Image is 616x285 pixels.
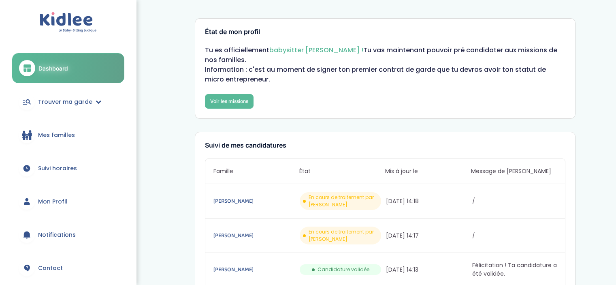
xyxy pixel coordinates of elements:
[471,167,557,176] span: Message de [PERSON_NAME]
[38,98,92,106] span: Trouver ma garde
[205,94,254,109] a: Voir les missions
[12,120,124,150] a: Mes familles
[386,231,471,240] span: [DATE] 14:17
[12,187,124,216] a: Mon Profil
[213,197,298,206] a: [PERSON_NAME]
[205,45,565,65] p: Tu es officiellement Tu vas maintenant pouvoir pré candidater aux missions de nos familles.
[269,45,363,55] span: babysitter [PERSON_NAME] !
[12,53,124,83] a: Dashboard
[299,167,385,176] span: État
[385,167,471,176] span: Mis à jour le
[309,194,378,208] span: En cours de traitement par [PERSON_NAME]
[40,12,97,33] img: logo.svg
[38,131,75,139] span: Mes familles
[472,261,557,278] span: Félicitation ! Ta candidature a été validée.
[386,197,471,206] span: [DATE] 14:18
[472,231,557,240] span: /
[12,87,124,116] a: Trouver ma garde
[38,164,77,173] span: Suivi horaires
[38,197,67,206] span: Mon Profil
[205,142,565,149] h3: Suivi de mes candidatures
[213,265,298,274] a: [PERSON_NAME]
[386,266,471,274] span: [DATE] 14:13
[12,154,124,183] a: Suivi horaires
[12,220,124,249] a: Notifications
[38,64,68,73] span: Dashboard
[213,167,299,176] span: Famille
[318,266,369,273] span: Candidature validée
[309,228,378,243] span: En cours de traitement par [PERSON_NAME]
[38,264,63,272] span: Contact
[205,65,565,84] p: Information : c'est au moment de signer ton premier contrat de garde que tu devras avoir ton stat...
[472,197,557,206] span: /
[205,28,565,36] h3: État de mon profil
[213,231,298,240] a: [PERSON_NAME]
[12,253,124,283] a: Contact
[38,231,76,239] span: Notifications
